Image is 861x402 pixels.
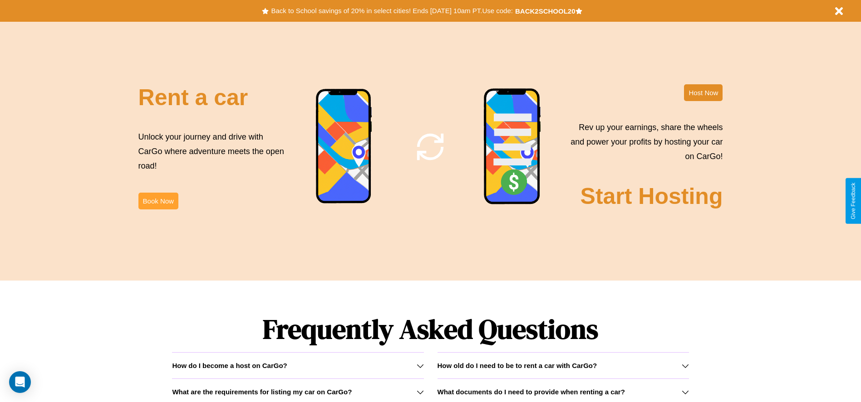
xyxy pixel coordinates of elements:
[9,371,31,393] div: Open Intercom Messenger
[684,84,723,101] button: Host Now
[172,362,287,369] h3: How do I become a host on CarGo?
[438,388,625,396] h3: What documents do I need to provide when renting a car?
[515,7,576,15] b: BACK2SCHOOL20
[138,193,178,209] button: Book Now
[269,5,515,17] button: Back to School savings of 20% in select cities! Ends [DATE] 10am PT.Use code:
[138,84,248,111] h2: Rent a car
[138,130,287,174] p: Unlock your journey and drive with CarGo where adventure meets the open road!
[581,183,723,209] h2: Start Hosting
[315,88,373,205] img: phone
[565,120,723,164] p: Rev up your earnings, share the wheels and power your profits by hosting your car on CarGo!
[850,183,856,219] div: Give Feedback
[172,388,352,396] h3: What are the requirements for listing my car on CarGo?
[172,306,689,352] h1: Frequently Asked Questions
[438,362,597,369] h3: How old do I need to be to rent a car with CarGo?
[483,88,541,206] img: phone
